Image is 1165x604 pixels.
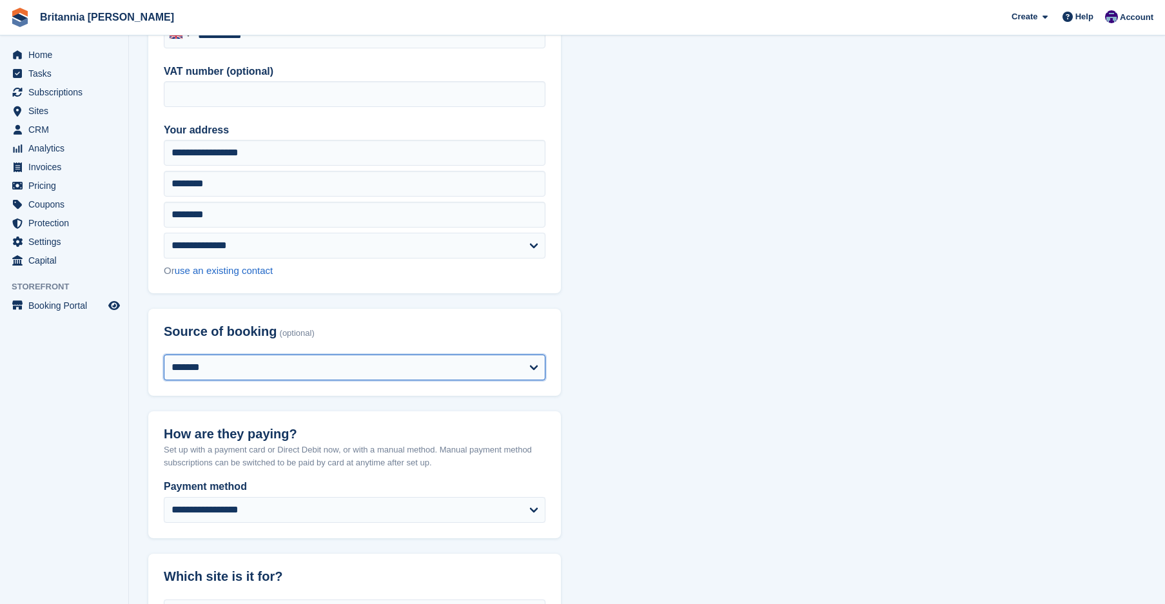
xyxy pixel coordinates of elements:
span: Subscriptions [28,83,106,101]
a: menu [6,102,122,120]
span: Sites [28,102,106,120]
a: Britannia [PERSON_NAME] [35,6,179,28]
span: Storefront [12,280,128,293]
a: menu [6,64,122,83]
a: menu [6,214,122,232]
a: menu [6,139,122,157]
span: (optional) [280,329,315,338]
a: menu [6,46,122,64]
label: Your address [164,122,545,138]
span: Home [28,46,106,64]
a: menu [6,177,122,195]
span: Source of booking [164,324,277,339]
span: Analytics [28,139,106,157]
span: Tasks [28,64,106,83]
span: Booking Portal [28,297,106,315]
a: Preview store [106,298,122,313]
span: CRM [28,121,106,139]
span: Create [1012,10,1037,23]
label: VAT number (optional) [164,64,545,79]
a: use an existing contact [175,265,273,276]
img: stora-icon-8386f47178a22dfd0bd8f6a31ec36ba5ce8667c1dd55bd0f319d3a0aa187defe.svg [10,8,30,27]
a: menu [6,297,122,315]
h2: How are they paying? [164,427,545,442]
h2: Which site is it for? [164,569,545,584]
div: United Kingdom: +44 [164,23,194,48]
span: Help [1075,10,1093,23]
span: Invoices [28,158,106,176]
span: Pricing [28,177,106,195]
span: Account [1120,11,1153,24]
label: Payment method [164,479,545,494]
a: menu [6,195,122,213]
span: Protection [28,214,106,232]
a: menu [6,83,122,101]
span: Capital [28,251,106,269]
a: menu [6,121,122,139]
div: Or [164,264,545,278]
a: menu [6,251,122,269]
span: Settings [28,233,106,251]
a: menu [6,233,122,251]
a: menu [6,158,122,176]
p: Set up with a payment card or Direct Debit now, or with a manual method. Manual payment method su... [164,443,545,469]
img: Cameron Ballard [1105,10,1118,23]
span: Coupons [28,195,106,213]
